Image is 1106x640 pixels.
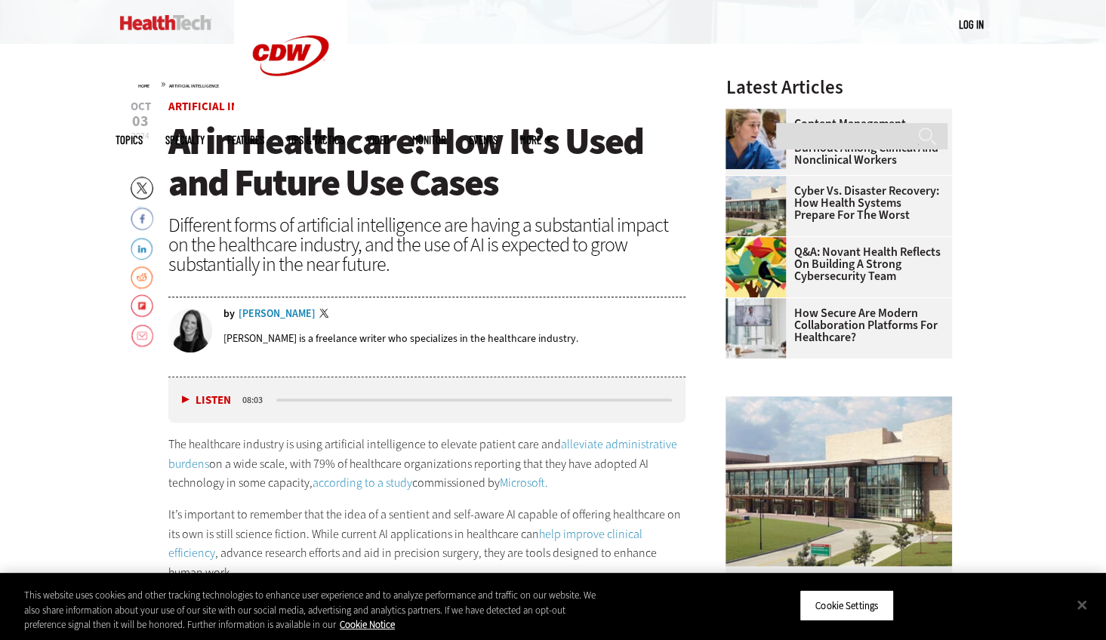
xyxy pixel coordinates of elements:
[726,176,793,188] a: University of Vermont Medical Center’s main campus
[520,134,552,146] span: More
[1065,588,1098,621] button: Close
[227,134,264,146] a: Features
[24,588,608,632] div: This website uses cookies and other tracking technologies to enhance user experience and to analy...
[959,17,984,31] a: Log in
[726,566,952,599] p: Security
[287,134,344,146] a: Tips & Tactics
[469,134,498,146] a: Events
[500,475,548,491] a: Microsoft.
[234,100,347,115] a: CDW
[726,109,793,121] a: nurses talk in front of desktop computer
[168,436,677,472] a: alleviate administrative burdens
[726,396,952,566] img: University of Vermont Medical Center’s main campus
[313,475,412,491] a: according to a study
[726,246,943,282] a: Q&A: Novant Health Reflects on Building a Strong Cybersecurity Team
[726,176,786,236] img: University of Vermont Medical Center’s main campus
[239,309,316,319] a: [PERSON_NAME]
[120,15,211,30] img: Home
[726,109,786,169] img: nurses talk in front of desktop computer
[367,134,390,146] a: Video
[168,505,686,582] p: It’s important to remember that the idea of a sentient and self-aware AI capable of offering heal...
[116,134,143,146] span: Topics
[412,134,446,146] a: MonITor
[726,307,943,343] a: How Secure Are Modern Collaboration Platforms for Healthcare?
[165,134,205,146] span: Specialty
[168,215,686,274] div: Different forms of artificial intelligence are having a substantial impact on the healthcare indu...
[726,298,793,310] a: care team speaks with physician over conference call
[223,331,578,346] p: [PERSON_NAME] is a freelance writer who specializes in the healthcare industry.
[726,185,943,221] a: Cyber vs. Disaster Recovery: How Health Systems Prepare for the Worst
[799,589,894,621] button: Cookie Settings
[240,393,274,407] div: duration
[182,395,231,406] button: Listen
[319,309,333,321] a: Twitter
[726,237,786,297] img: abstract illustration of a tree
[340,618,395,631] a: More information about your privacy
[726,298,786,358] img: care team speaks with physician over conference call
[959,17,984,32] div: User menu
[168,377,686,423] div: media player
[223,309,235,319] span: by
[168,435,686,493] p: The healthcare industry is using artificial intelligence to elevate patient care and on a wide sc...
[726,118,943,166] a: Content Management Systems Can Reduce Burnout Among Clinical and Nonclinical Workers
[726,237,793,249] a: abstract illustration of a tree
[168,309,212,352] img: Erin Laviola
